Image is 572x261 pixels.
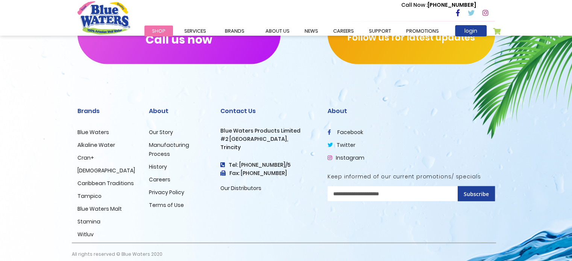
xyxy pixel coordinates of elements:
[146,38,212,42] span: Call us now
[220,107,316,115] h2: Contact Us
[328,154,364,161] a: Instagram
[401,1,476,9] p: [PHONE_NUMBER]
[149,163,167,170] a: History
[328,141,355,149] a: twitter
[258,26,297,36] a: about us
[220,184,261,192] a: Our Distributors
[152,27,165,35] span: Shop
[149,201,184,209] a: Terms of Use
[149,128,173,136] a: Our Story
[458,186,495,201] button: Subscribe
[328,173,495,180] h5: Keep informed of our current promotions/ specials
[184,27,206,35] span: Services
[455,25,487,36] a: login
[399,26,446,36] a: Promotions
[464,190,489,198] span: Subscribe
[77,128,109,136] a: Blue Waters
[77,167,135,174] a: [DEMOGRAPHIC_DATA]
[77,192,102,200] a: Tampico
[401,1,428,9] span: Call Now :
[77,205,122,213] a: Blue Waters Malt
[220,170,316,177] h3: Fax: [PHONE_NUMBER]
[328,31,495,44] p: Follow us for latest updates
[326,26,361,36] a: careers
[220,136,316,142] h3: #2 [GEOGRAPHIC_DATA],
[77,180,134,187] a: Caribbean Traditions
[149,141,189,158] a: Manufacturing Process
[77,154,94,161] a: Cran+
[77,141,115,149] a: Alkaline Water
[77,107,138,115] h2: Brands
[361,26,399,36] a: support
[149,176,170,183] a: Careers
[77,231,94,238] a: Witluv
[77,1,130,34] a: store logo
[220,128,316,134] h3: Blue Waters Products Limited
[297,26,326,36] a: News
[149,107,209,115] h2: About
[328,128,363,136] a: facebook
[77,218,100,225] a: Stamina
[220,144,316,151] h3: Trincity
[149,189,184,196] a: Privacy Policy
[225,27,244,35] span: Brands
[220,162,316,168] h4: Tel: [PHONE_NUMBER]/5
[328,107,495,115] h2: About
